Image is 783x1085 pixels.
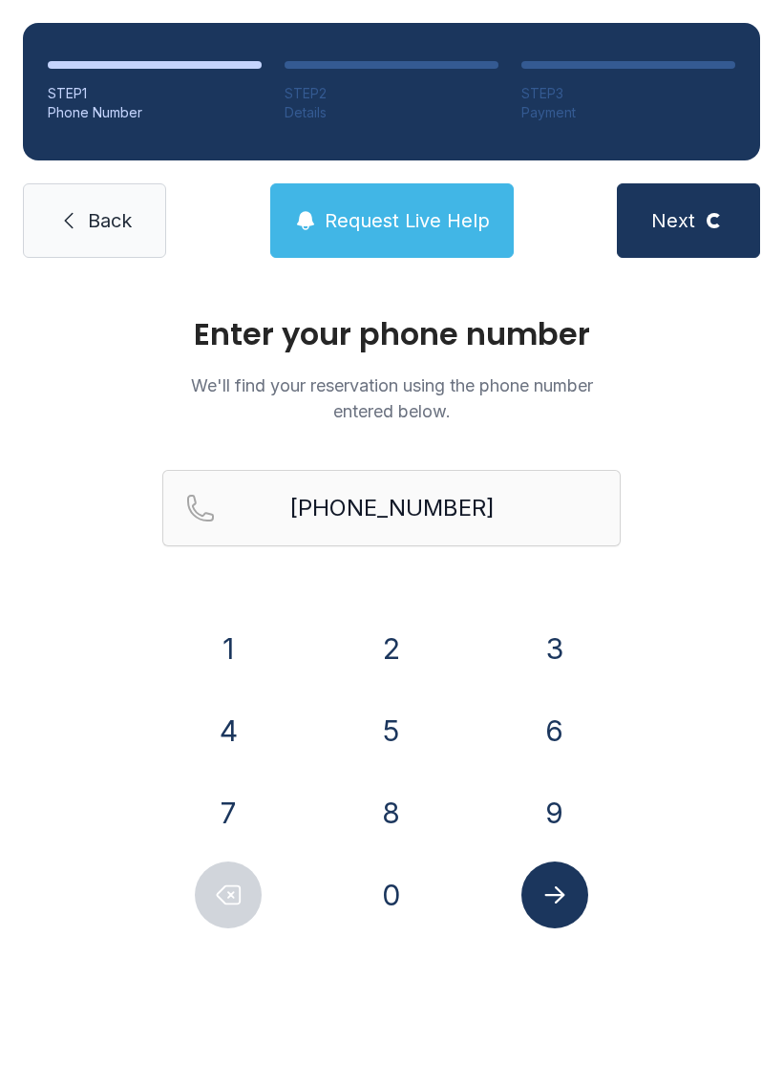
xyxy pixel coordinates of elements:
[521,103,735,122] div: Payment
[521,84,735,103] div: STEP 3
[358,779,425,846] button: 8
[521,697,588,764] button: 6
[162,372,621,424] p: We'll find your reservation using the phone number entered below.
[521,615,588,682] button: 3
[195,615,262,682] button: 1
[325,207,490,234] span: Request Live Help
[651,207,695,234] span: Next
[358,697,425,764] button: 5
[358,862,425,928] button: 0
[285,103,498,122] div: Details
[285,84,498,103] div: STEP 2
[48,103,262,122] div: Phone Number
[521,862,588,928] button: Submit lookup form
[48,84,262,103] div: STEP 1
[88,207,132,234] span: Back
[162,470,621,546] input: Reservation phone number
[162,319,621,350] h1: Enter your phone number
[195,779,262,846] button: 7
[358,615,425,682] button: 2
[195,862,262,928] button: Delete number
[195,697,262,764] button: 4
[521,779,588,846] button: 9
